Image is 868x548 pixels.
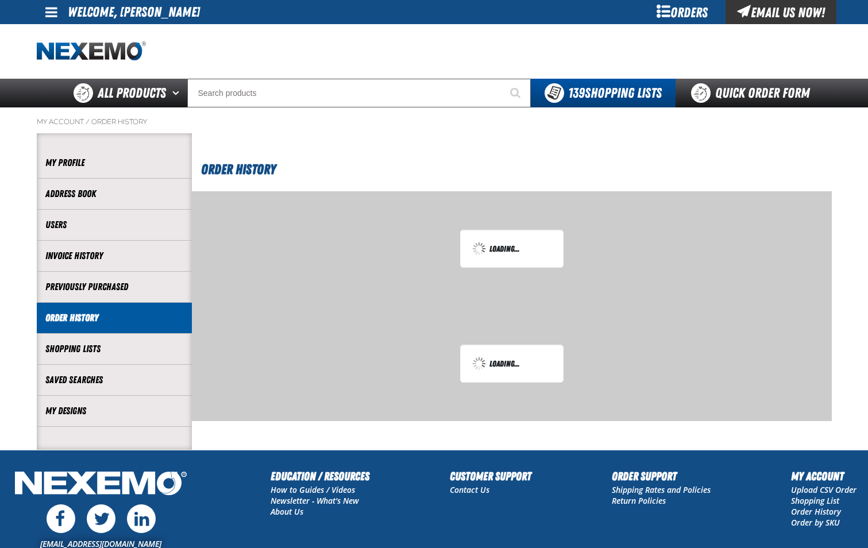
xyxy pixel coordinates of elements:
div: Loading... [472,357,551,371]
a: How to Guides / Videos [271,484,355,495]
img: Nexemo logo [37,41,146,61]
h2: Order Support [612,468,711,485]
button: You have 139 Shopping Lists. Open to view details [531,79,676,107]
a: Order History [45,311,183,325]
a: Newsletter - What's New [271,495,359,506]
span: All Products [98,83,166,103]
a: Shopping List [791,495,839,506]
span: Order History [201,161,276,177]
button: Start Searching [502,79,531,107]
a: Order History [791,506,841,517]
a: Previously Purchased [45,280,183,294]
h2: Customer Support [450,468,531,485]
h2: My Account [791,468,857,485]
button: Open All Products pages [168,79,187,107]
a: Upload CSV Order [791,484,857,495]
a: Quick Order Form [676,79,831,107]
a: Address Book [45,187,183,200]
a: Users [45,218,183,231]
span: Shopping Lists [568,85,662,101]
a: About Us [271,506,303,517]
div: Loading... [472,242,551,256]
a: Shopping Lists [45,342,183,356]
a: Order by SKU [791,517,840,528]
a: Shipping Rates and Policies [612,484,711,495]
a: Invoice History [45,249,183,263]
a: Order History [91,117,147,126]
a: Saved Searches [45,373,183,387]
nav: Breadcrumbs [37,117,832,126]
a: Contact Us [450,484,489,495]
a: My Account [37,117,84,126]
strong: 139 [568,85,585,101]
h2: Education / Resources [271,468,369,485]
a: My Profile [45,156,183,169]
input: Search [187,79,531,107]
a: Return Policies [612,495,666,506]
a: Home [37,41,146,61]
a: My Designs [45,404,183,418]
span: / [86,117,90,126]
img: Nexemo Logo [11,468,190,501]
